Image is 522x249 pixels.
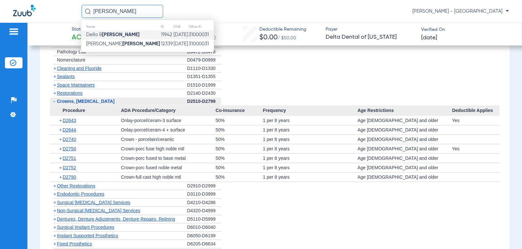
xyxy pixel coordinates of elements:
[263,173,358,182] div: 1 per 8 years
[358,154,452,163] div: Age [DEMOGRAPHIC_DATA] and older
[59,154,63,163] span: +
[59,144,63,153] span: +
[358,125,452,134] div: Age [DEMOGRAPHIC_DATA] and older
[121,144,216,153] div: Crown-porc fuse high noble mtl
[259,34,278,41] span: $0.00
[72,33,95,42] span: Active
[54,216,56,222] span: +
[216,144,263,153] div: 50%
[187,240,221,248] div: D6205-D6634
[173,39,188,48] td: [DATE]
[63,127,76,132] span: D2644
[57,191,104,197] span: Endodontic Procedures
[216,173,263,182] div: 50%
[121,163,216,172] div: Crown-porc fused noble metal
[263,116,358,125] div: 1 per 8 years
[57,208,140,213] span: Non-Surgical [MEDICAL_DATA] Services
[57,233,118,238] span: Implant Supported Prosthetics
[173,23,188,30] th: DOB
[54,233,56,238] span: +
[59,125,63,134] span: +
[102,32,140,37] strong: [PERSON_NAME]
[263,125,358,134] div: 1 per 8 years
[188,23,214,30] th: Office ID
[54,225,56,230] span: +
[121,173,216,182] div: Crown-full cast high noble mtl
[358,173,452,182] div: Age [DEMOGRAPHIC_DATA] and older
[57,183,95,188] span: Other Restorations
[412,8,509,15] span: [PERSON_NAME] - [GEOGRAPHIC_DATA]
[278,36,296,40] span: / $50.00
[187,73,221,81] div: D1351-D1355
[57,82,95,88] span: Space Maintainers
[187,223,221,232] div: D6010-D6040
[216,163,263,172] div: 50%
[121,135,216,144] div: Crown - porcelain/ceramic
[263,163,358,172] div: 1 per 8 years
[57,99,115,104] span: Crowns, [MEDICAL_DATA]
[452,116,499,125] div: Yes
[54,191,56,197] span: +
[263,154,358,163] div: 1 per 8 years
[187,215,221,224] div: D5110-D5999
[452,105,499,116] span: Deductible Applies
[54,82,56,88] span: +
[54,183,56,188] span: +
[59,163,63,172] span: +
[72,26,95,33] span: Status
[358,105,452,116] span: Age Restrictions
[216,154,263,163] div: 50%
[121,116,216,125] div: Onlay-porcel/ceram-3 surface
[121,125,216,134] div: Onlay-porcel/ceram-4 + surface
[54,200,56,205] span: +
[188,39,214,48] td: 31000031
[81,23,161,30] th: Name
[54,66,56,71] span: +
[54,74,56,79] span: +
[326,26,416,33] span: Payer
[187,190,221,199] div: D3110-D3999
[452,144,499,153] div: Yes
[57,41,105,46] span: Tests and Examinations
[263,105,358,116] span: Frequency
[63,156,76,161] span: D2751
[161,30,173,39] td: 11942
[8,28,19,35] img: hamburger-icon
[54,241,56,246] span: +
[216,125,263,134] div: 50%
[57,57,85,62] span: Nomenclature
[187,232,221,240] div: D6050-D6199
[82,5,163,18] input: Search for patients
[187,81,221,90] div: D1510-D1999
[57,66,101,71] span: Cleaning and Fluoride
[59,173,63,182] span: +
[57,200,130,205] span: Surgical [MEDICAL_DATA] Services
[121,105,216,116] span: ADA Procedure/Category
[358,163,452,172] div: Age [DEMOGRAPHIC_DATA] and older
[121,154,216,163] div: Crown-porc fused to base metal
[358,135,452,144] div: Age [DEMOGRAPHIC_DATA] and older
[59,135,63,144] span: +
[161,39,173,48] td: 12339
[187,89,221,97] div: D2140-D2430
[358,116,452,125] div: Age [DEMOGRAPHIC_DATA] and older
[86,32,140,37] span: Della B
[421,26,511,33] span: Verified On
[59,116,63,125] span: +
[263,144,358,153] div: 1 per 8 years
[63,174,76,180] span: D2790
[187,97,221,106] div: D2510-D2799
[358,144,452,153] div: Age [DEMOGRAPHIC_DATA] and older
[57,225,114,230] span: Surgical Implant Procedures
[54,90,56,96] span: +
[13,5,36,16] img: Zuub Logo
[85,8,91,14] img: Search Icon
[123,41,160,46] strong: [PERSON_NAME]
[259,26,306,33] span: Deductible Remaining
[161,23,173,30] th: ID
[57,90,83,96] span: Restorations
[216,116,263,125] div: 50%
[216,135,263,144] div: 50%
[263,135,358,144] div: 1 per 8 years
[187,64,221,73] div: D1110-D1330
